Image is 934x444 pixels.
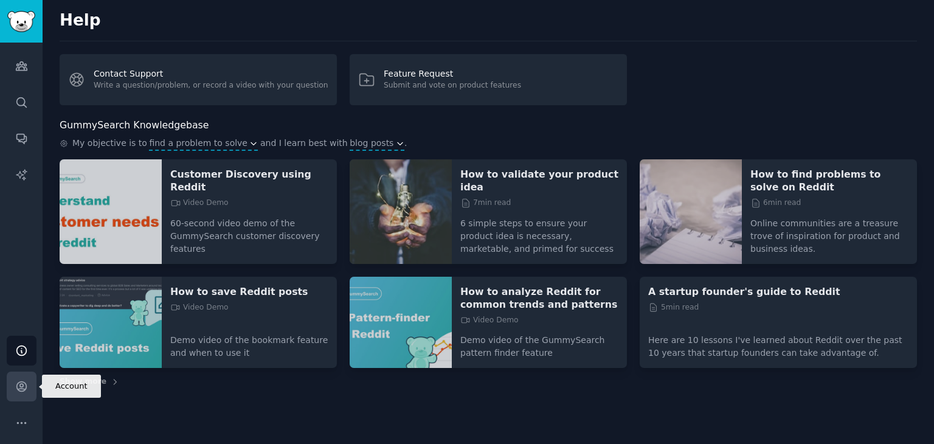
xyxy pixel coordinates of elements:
button: blog posts [350,137,404,150]
p: Online communities are a treasure trove of inspiration for product and business ideas. [750,209,908,255]
img: GummySearch logo [7,11,35,32]
span: blog posts [350,137,393,150]
span: 7 min read [460,198,511,209]
span: Video Demo [170,302,229,313]
span: and I learn best with [260,137,348,151]
span: Video Demo [170,198,229,209]
div: Feature Request [384,68,521,80]
p: Demo video of the bookmark feature and when to use it [170,325,328,359]
span: find a problem to solve [149,137,247,150]
p: Demo video of the GummySearch pattern finder feature [460,325,618,359]
a: Customer Discovery using Reddit [170,168,328,193]
a: Contact SupportWrite a question/problem, or record a video with your question [60,54,337,105]
p: 6 simple steps to ensure your product idea is necessary, marketable, and primed for success [460,209,618,255]
a: A startup founder's guide to Reddit [648,285,908,298]
div: . [60,137,917,151]
h2: Help [60,11,917,30]
a: Feature RequestSubmit and vote on product features [350,54,627,105]
span: Show more [60,376,106,387]
span: My objective is to [72,137,147,151]
img: How to analyze Reddit for common trends and patterns [350,277,452,369]
span: Video Demo [460,315,519,326]
h2: GummySearch Knowledgebase [60,118,209,133]
img: How to find problems to solve on Reddit [640,159,742,264]
a: How to validate your product idea [460,168,618,193]
a: How to analyze Reddit for common trends and patterns [460,285,618,311]
span: 6 min read [750,198,801,209]
p: Here are 10 lessons I've learned about Reddit over the past 10 years that startup founders can ta... [648,325,908,359]
span: 5 min read [648,302,699,313]
a: How to save Reddit posts [170,285,328,298]
img: How to validate your product idea [350,159,452,264]
p: 60-second video demo of the GummySearch customer discovery features [170,209,328,255]
div: Submit and vote on product features [384,80,521,91]
img: How to save Reddit posts [60,277,162,369]
button: find a problem to solve [149,137,258,150]
img: Customer Discovery using Reddit [60,159,162,264]
a: How to find problems to solve on Reddit [750,168,908,193]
